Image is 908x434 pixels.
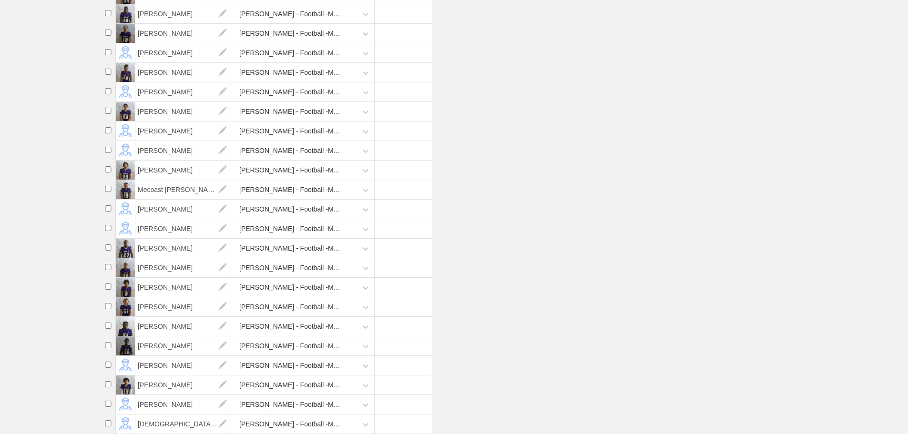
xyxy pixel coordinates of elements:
[213,317,232,336] img: edit.png
[213,43,232,62] img: edit.png
[135,356,231,375] span: [PERSON_NAME]
[135,88,231,96] a: [PERSON_NAME]
[135,10,231,18] a: [PERSON_NAME]
[213,375,232,394] img: edit.png
[135,180,231,199] span: Mecoast [PERSON_NAME]
[135,219,231,238] span: [PERSON_NAME]
[135,82,231,101] span: [PERSON_NAME]
[135,29,231,37] a: [PERSON_NAME]
[135,239,231,258] span: [PERSON_NAME]
[239,337,343,355] div: [PERSON_NAME] - Football -Maintenance
[135,49,231,57] a: [PERSON_NAME]
[239,64,343,81] div: [PERSON_NAME] - Football -Maintenance
[239,201,343,218] div: [PERSON_NAME] - Football -Maintenance
[213,219,232,238] img: edit.png
[135,297,231,316] span: [PERSON_NAME]
[135,420,231,428] a: [DEMOGRAPHIC_DATA][PERSON_NAME]
[213,278,232,297] img: edit.png
[213,414,232,434] img: edit.png
[213,200,232,219] img: edit.png
[860,388,908,434] iframe: Chat Widget
[135,68,231,76] a: [PERSON_NAME]
[213,63,232,82] img: edit.png
[135,200,231,219] span: [PERSON_NAME]
[239,220,343,238] div: [PERSON_NAME] - Football -Maintenance
[135,161,231,180] span: [PERSON_NAME]
[239,415,343,433] div: [PERSON_NAME] - Football -Maintenance
[213,82,232,101] img: edit.png
[135,166,231,174] a: [PERSON_NAME]
[135,224,231,232] a: [PERSON_NAME]
[239,396,343,414] div: [PERSON_NAME] - Football -Maintenance
[135,283,231,291] a: [PERSON_NAME]
[135,317,231,336] span: [PERSON_NAME]
[213,141,232,160] img: edit.png
[135,414,231,434] span: [DEMOGRAPHIC_DATA][PERSON_NAME]
[135,121,231,141] span: [PERSON_NAME]
[135,342,231,350] a: [PERSON_NAME]
[135,205,231,213] a: [PERSON_NAME]
[239,44,343,62] div: [PERSON_NAME] - Football -Maintenance
[135,263,231,272] a: [PERSON_NAME]
[135,361,231,369] a: [PERSON_NAME]
[213,336,232,355] img: edit.png
[239,259,343,277] div: [PERSON_NAME] - Football -Maintenance
[239,298,343,316] div: [PERSON_NAME] - Football -Maintenance
[213,258,232,277] img: edit.png
[135,4,231,23] span: [PERSON_NAME]
[213,395,232,414] img: edit.png
[135,395,231,414] span: [PERSON_NAME]
[135,322,231,330] a: [PERSON_NAME]
[213,121,232,141] img: edit.png
[239,357,343,374] div: [PERSON_NAME] - Football -Maintenance
[239,122,343,140] div: [PERSON_NAME] - Football -Maintenance
[135,381,231,389] a: [PERSON_NAME]
[135,127,231,135] a: [PERSON_NAME]
[239,103,343,121] div: [PERSON_NAME] - Football -Maintenance
[135,278,231,297] span: [PERSON_NAME]
[213,102,232,121] img: edit.png
[135,43,231,62] span: [PERSON_NAME]
[135,400,231,408] a: [PERSON_NAME]
[213,297,232,316] img: edit.png
[135,24,231,43] span: [PERSON_NAME]
[213,161,232,180] img: edit.png
[239,376,343,394] div: [PERSON_NAME] - Football -Maintenance
[135,258,231,277] span: [PERSON_NAME]
[213,180,232,199] img: edit.png
[213,4,232,23] img: edit.png
[213,239,232,258] img: edit.png
[135,141,231,160] span: [PERSON_NAME]
[239,240,343,257] div: [PERSON_NAME] - Football -Maintenance
[239,161,343,179] div: [PERSON_NAME] - Football -Maintenance
[135,107,231,115] a: [PERSON_NAME]
[239,318,343,335] div: [PERSON_NAME] - Football -Maintenance
[239,25,343,42] div: [PERSON_NAME] - Football -Maintenance
[135,146,231,154] a: [PERSON_NAME]
[239,142,343,160] div: [PERSON_NAME] - Football -Maintenance
[135,375,231,394] span: [PERSON_NAME]
[135,244,231,252] a: [PERSON_NAME]
[213,24,232,43] img: edit.png
[135,102,231,121] span: [PERSON_NAME]
[213,356,232,375] img: edit.png
[239,5,343,23] div: [PERSON_NAME] - Football -Maintenance
[135,303,231,311] a: [PERSON_NAME]
[135,336,231,355] span: [PERSON_NAME]
[239,279,343,296] div: [PERSON_NAME] - Football -Maintenance
[135,63,231,82] span: [PERSON_NAME]
[239,83,343,101] div: [PERSON_NAME] - Football -Maintenance
[239,181,343,199] div: [PERSON_NAME] - Football -Maintenance
[135,185,231,193] a: Mecoast [PERSON_NAME]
